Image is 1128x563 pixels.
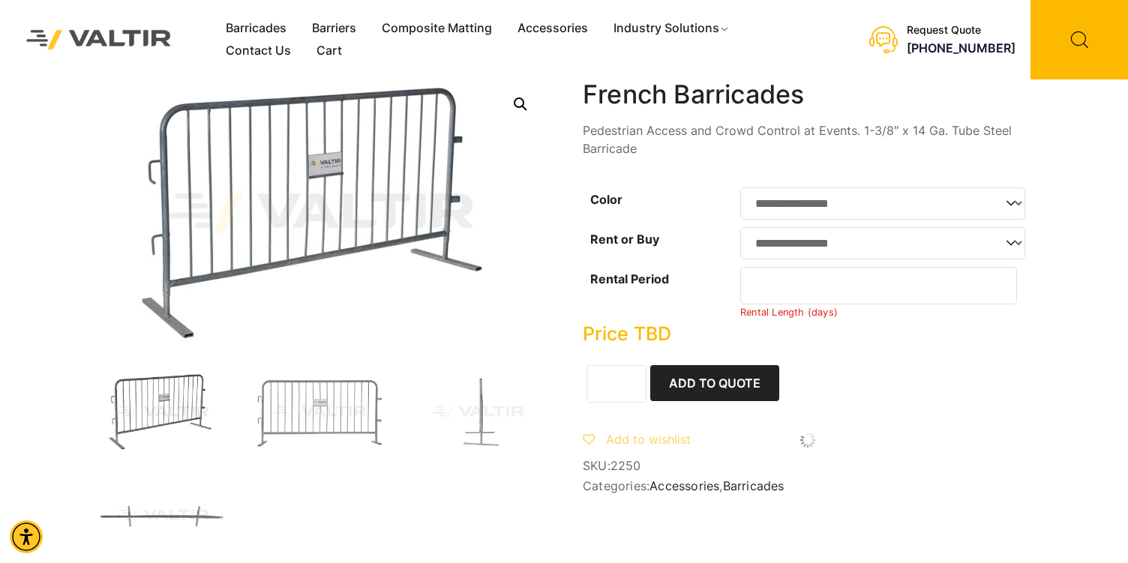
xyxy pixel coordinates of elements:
div: Request Quote [907,24,1015,37]
img: A long, straight metal bar with two perpendicular extensions on either side, likely a tool or par... [95,475,230,556]
img: A metallic crowd control barrier with vertical bars and a sign labeled "VALTIR" in the center. [253,372,388,453]
a: Cart [304,40,355,62]
label: Rent or Buy [590,232,659,247]
button: Add to Quote [650,365,779,401]
bdi: Price TBD [583,322,671,345]
h1: French Barricades [583,79,1033,110]
span: SKU: [583,459,1033,473]
div: Accessibility Menu [10,520,43,553]
a: Barricades [723,478,784,493]
a: Accessories [505,17,601,40]
a: Barriers [299,17,369,40]
img: FrenchBar_3Q-1.jpg [95,372,230,453]
a: call (888) 496-3625 [907,40,1015,55]
a: Contact Us [213,40,304,62]
a: 🔍 [507,91,534,118]
th: Rental Period [583,263,740,322]
span: 2250 [610,458,641,473]
small: Rental Length (days) [740,307,838,318]
label: Color [590,192,622,207]
a: Accessories [649,478,719,493]
input: Product quantity [586,365,646,403]
span: Categories: , [583,479,1033,493]
img: A vertical metal stand with a base, designed for stability, shown against a plain background. [410,372,545,453]
a: Composite Matting [369,17,505,40]
input: Number [740,267,1017,304]
a: Industry Solutions [601,17,742,40]
p: Pedestrian Access and Crowd Control at Events. 1-3/8″ x 14 Ga. Tube Steel Barricade [583,121,1033,157]
img: Valtir Rentals [11,15,187,65]
a: Barricades [213,17,299,40]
